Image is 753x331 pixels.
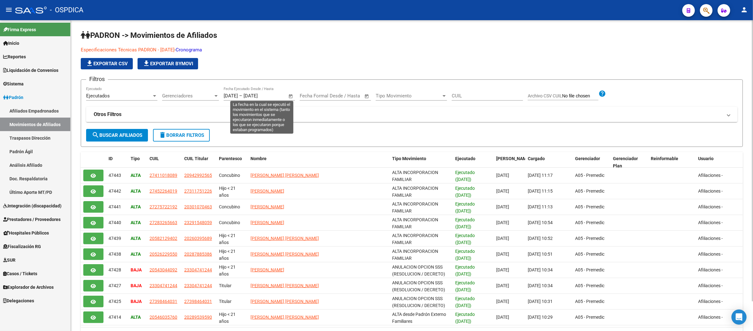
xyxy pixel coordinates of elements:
[184,189,212,194] span: 27311751226
[698,173,723,178] span: Afiliaciones -
[150,173,177,178] span: 27411018089
[250,204,284,209] span: [PERSON_NAME]
[184,204,212,209] span: 20301070463
[575,173,604,178] span: A05 - Premedic
[153,129,210,142] button: Borrar Filtros
[219,264,236,277] span: Hijo < 21 años
[562,93,598,99] input: Archivo CSV CUIL
[150,189,177,194] span: 27452264019
[496,204,509,209] span: [DATE]
[496,252,509,257] span: [DATE]
[575,252,604,257] span: A05 - Premedic
[109,236,121,241] span: 47439
[575,220,604,225] span: A05 - Premedic
[92,132,142,138] span: Buscar Afiliados
[698,283,723,288] span: Afiliaciones -
[5,6,13,14] mat-icon: menu
[109,299,121,304] span: 47425
[143,60,150,67] mat-icon: file_download
[528,267,553,272] span: [DATE] 10:34
[131,220,141,225] strong: ALTA
[3,229,49,236] span: Hospitales Públicos
[131,252,141,257] strong: ALTA
[131,283,142,288] strong: BAJA
[390,152,453,173] datatable-header-cell: Tipo Movimiento
[250,315,319,320] span: [PERSON_NAME] [PERSON_NAME]
[3,67,58,74] span: Liquidación de Convenios
[392,312,446,324] span: ALTA desde Padrón Externo Familiares
[698,220,723,225] span: Afiliaciones -
[528,189,553,194] span: [DATE] 11:15
[3,53,26,60] span: Reportes
[219,283,232,288] span: Titular
[219,233,236,245] span: Hijo < 21 años
[150,204,177,209] span: 27275722192
[219,249,236,261] span: Hijo < 21 años
[496,315,509,320] span: [DATE]
[496,283,509,288] span: [DATE]
[455,296,475,308] span: Ejecutado ([DATE])
[455,312,475,324] span: Ejecutado ([DATE])
[109,204,121,209] span: 47441
[182,152,216,173] datatable-header-cell: CUIL Titular
[86,60,93,67] mat-icon: file_download
[219,299,232,304] span: Titular
[392,249,438,261] span: ALTA INCORPORACION FAMILIAR
[392,156,426,161] span: Tipo Movimiento
[250,220,284,225] span: [PERSON_NAME]
[184,252,212,257] span: 20287885386
[131,189,141,194] strong: ALTA
[184,220,212,225] span: 23291548059
[496,267,509,272] span: [DATE]
[250,189,284,194] span: [PERSON_NAME]
[698,156,714,161] span: Usuario
[159,132,204,138] span: Borrar Filtros
[184,283,212,288] span: 23304741244
[528,220,553,225] span: [DATE] 10:54
[162,93,213,99] span: Gerenciadores
[392,170,438,182] span: ALTA INCORPORACION FAMILIAR
[250,283,319,288] span: [PERSON_NAME] [PERSON_NAME]
[150,283,177,288] span: 23304741244
[732,310,747,325] div: Open Intercom Messenger
[131,173,141,178] strong: ALTA
[392,201,438,214] span: ALTA INCORPORACION FAMILIAR
[494,152,525,173] datatable-header-cell: Fecha Formal
[250,156,267,161] span: Nombre
[575,156,600,161] span: Gerenciador
[176,47,202,53] a: Cronograma
[455,217,475,229] span: Ejecutado ([DATE])
[184,299,212,304] span: 27398464031
[455,233,475,245] span: Ejecutado ([DATE])
[250,267,284,272] span: [PERSON_NAME]
[131,267,142,272] strong: BAJA
[3,270,37,277] span: Casos / Tickets
[575,299,604,304] span: A05 - Premedic
[3,284,54,291] span: Explorador de Archivos
[575,189,604,194] span: A05 - Premedic
[392,296,445,308] span: ANULACION OPCION SSS (RESOLUCION / DECRETO)
[698,189,723,194] span: Afiliaciones -
[219,220,240,225] span: Concubino
[244,93,274,99] input: Fecha fin
[50,3,83,17] span: - OSPDICA
[496,220,509,225] span: [DATE]
[3,216,61,223] span: Prestadores / Proveedores
[455,280,475,293] span: Ejecutado ([DATE])
[219,204,240,209] span: Concubino
[219,173,240,178] span: Concubino
[150,252,177,257] span: 20526229550
[528,283,553,288] span: [DATE] 10:34
[81,47,174,53] a: Especificaciones Técnicas PADRON - [DATE]
[150,220,177,225] span: 27283265663
[150,236,177,241] span: 20582129402
[496,299,509,304] span: [DATE]
[392,217,438,229] span: ALTA INCORPORACION FAMILIAR
[698,299,723,304] span: Afiliaciones -
[363,93,371,100] button: Open calendar
[131,299,142,304] strong: BAJA
[528,204,553,209] span: [DATE] 11:13
[248,152,390,173] datatable-header-cell: Nombre
[86,107,738,122] mat-expansion-panel-header: Otros Filtros
[131,236,141,241] strong: ALTA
